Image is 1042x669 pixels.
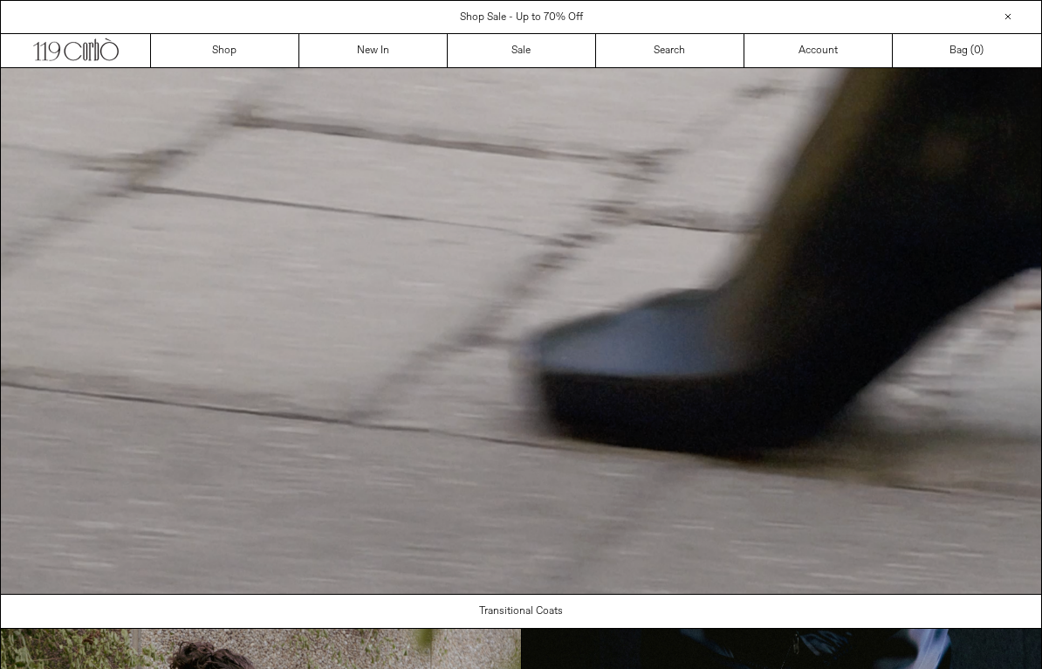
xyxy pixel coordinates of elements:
video: Your browser does not support the video tag. [1,68,1041,594]
a: Sale [448,34,596,67]
a: Transitional Coats [1,595,1042,628]
a: Your browser does not support the video tag. [1,584,1041,598]
span: 0 [974,44,980,58]
a: Search [596,34,744,67]
a: New In [299,34,448,67]
a: Shop [151,34,299,67]
a: Shop Sale - Up to 70% Off [460,10,583,24]
span: ) [974,43,984,59]
a: Account [744,34,893,67]
a: Bag () [893,34,1041,67]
